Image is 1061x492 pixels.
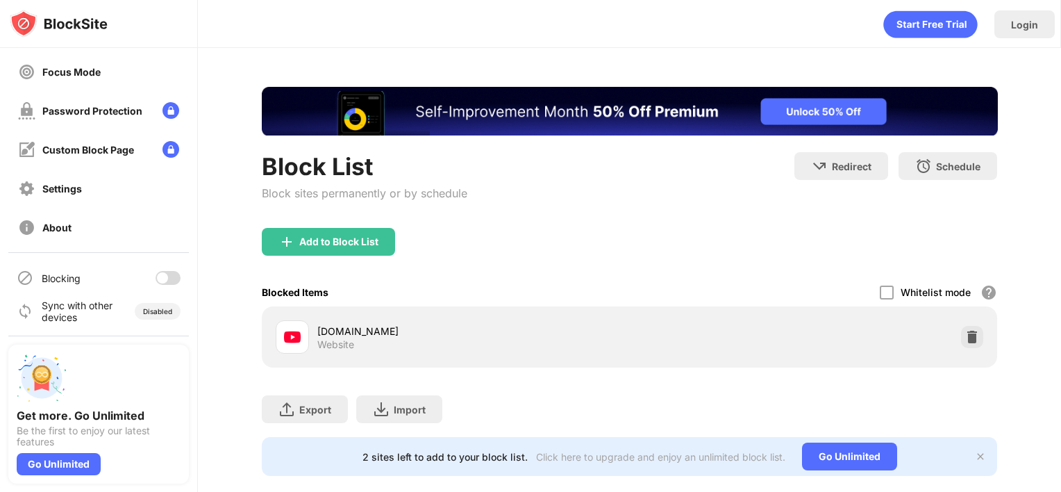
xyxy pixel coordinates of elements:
[362,451,528,463] div: 2 sites left to add to your block list.
[42,222,72,233] div: About
[832,161,871,172] div: Redirect
[262,87,998,136] iframe: Banner
[42,66,101,78] div: Focus Mode
[17,453,101,475] div: Go Unlimited
[143,307,172,315] div: Disabled
[42,105,142,117] div: Password Protection
[162,141,179,158] img: lock-menu.svg
[394,404,426,416] div: Import
[18,180,35,197] img: settings-off.svg
[17,425,181,448] div: Be the first to enjoy our latest features
[299,236,378,247] div: Add to Block List
[883,10,978,38] div: animation
[1011,19,1038,31] div: Login
[10,10,108,38] img: logo-blocksite.svg
[262,152,467,181] div: Block List
[284,329,301,345] img: favicons
[162,102,179,119] img: lock-menu.svg
[262,286,328,298] div: Blocked Items
[17,409,181,423] div: Get more. Go Unlimited
[42,300,113,323] div: Sync with other devices
[18,102,35,120] img: password-protection-off.svg
[18,63,35,81] img: focus-off.svg
[317,338,354,351] div: Website
[42,183,82,195] div: Settings
[901,286,971,298] div: Whitelist mode
[42,144,134,156] div: Custom Block Page
[18,219,35,236] img: about-off.svg
[42,272,81,284] div: Blocking
[262,186,467,200] div: Block sites permanently or by schedule
[299,404,331,416] div: Export
[17,303,33,320] img: sync-icon.svg
[975,451,986,462] img: x-button.svg
[536,451,785,463] div: Click here to upgrade and enjoy an unlimited block list.
[317,324,630,338] div: [DOMAIN_NAME]
[17,353,67,403] img: push-unlimited.svg
[18,141,35,158] img: customize-block-page-off.svg
[802,443,897,470] div: Go Unlimited
[17,270,33,286] img: blocking-icon.svg
[936,161,980,172] div: Schedule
